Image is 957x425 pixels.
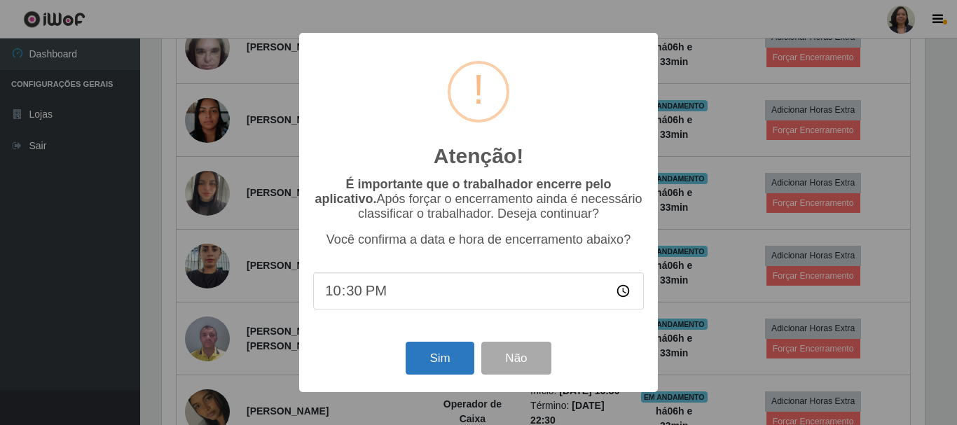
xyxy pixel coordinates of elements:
[315,177,611,206] b: É importante que o trabalhador encerre pelo aplicativo.
[313,177,644,221] p: Após forçar o encerramento ainda é necessário classificar o trabalhador. Deseja continuar?
[434,144,523,169] h2: Atenção!
[406,342,474,375] button: Sim
[313,232,644,247] p: Você confirma a data e hora de encerramento abaixo?
[481,342,551,375] button: Não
